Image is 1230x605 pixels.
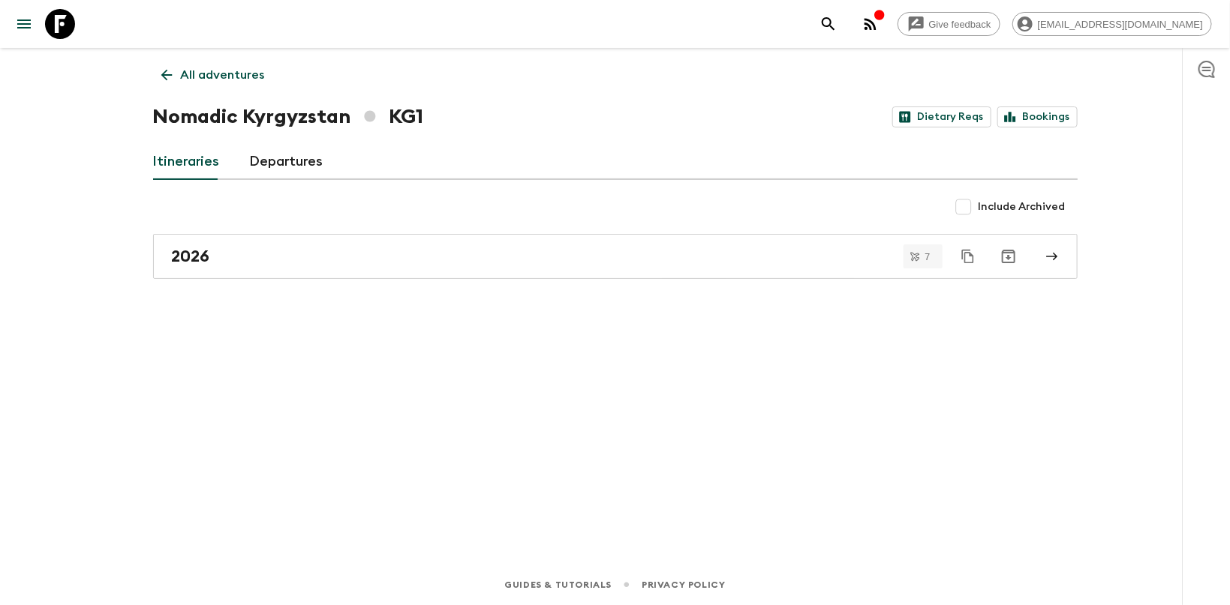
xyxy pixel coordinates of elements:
button: Archive [994,241,1024,271]
a: All adventures [153,60,273,90]
p: All adventures [181,66,265,84]
h2: 2026 [172,247,210,266]
h1: Nomadic Kyrgyzstan KG1 [153,102,423,132]
a: Privacy Policy [642,577,725,593]
span: Give feedback [921,19,1000,30]
a: Give feedback [898,12,1000,36]
span: [EMAIL_ADDRESS][DOMAIN_NAME] [1030,19,1211,30]
button: menu [9,9,39,39]
a: Bookings [997,106,1078,127]
span: Include Archived [979,199,1066,214]
a: Guides & Tutorials [504,577,612,593]
a: Departures [250,144,323,180]
a: 2026 [153,234,1078,279]
a: Itineraries [153,144,220,180]
span: 7 [916,252,939,262]
button: search adventures [813,9,844,39]
a: Dietary Reqs [892,106,991,127]
button: Duplicate [955,243,982,270]
div: [EMAIL_ADDRESS][DOMAIN_NAME] [1012,12,1212,36]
